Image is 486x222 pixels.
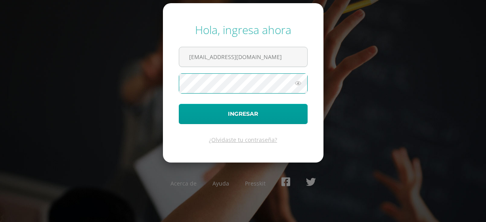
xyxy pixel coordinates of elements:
[179,47,307,67] input: Correo electrónico o usuario
[179,104,308,124] button: Ingresar
[212,180,229,187] a: Ayuda
[245,180,266,187] a: Presskit
[209,136,277,144] a: ¿Olvidaste tu contraseña?
[179,22,308,37] div: Hola, ingresa ahora
[170,180,197,187] a: Acerca de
